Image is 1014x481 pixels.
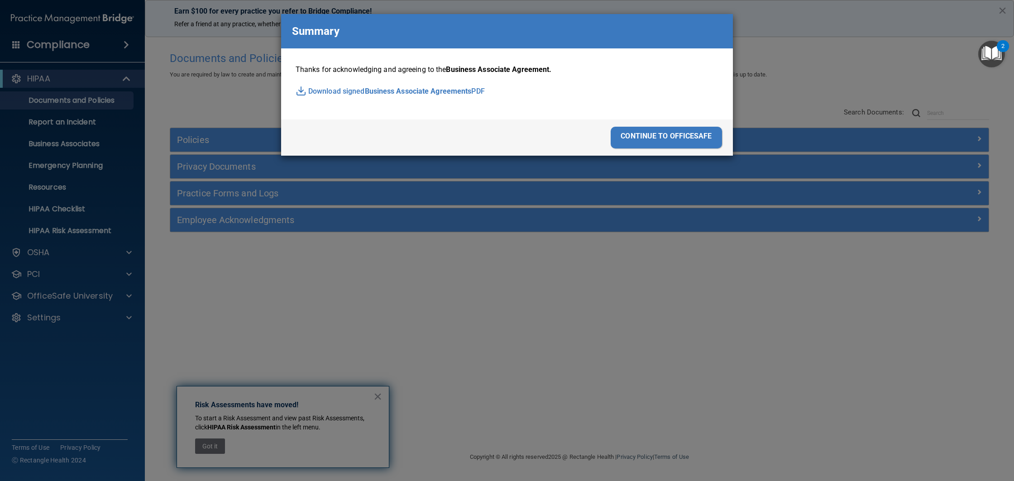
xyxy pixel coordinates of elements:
p: Download signed PDF [296,85,718,98]
p: Thanks for acknowledging and agreeing to the [296,63,718,76]
button: Open Resource Center, 2 new notifications [978,41,1005,67]
p: Summary [292,21,340,41]
span: Business Associate Agreement. [446,65,551,74]
div: continue to officesafe [611,127,722,148]
div: 2 [1001,46,1004,58]
span: Business Associate Agreements [365,85,472,98]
